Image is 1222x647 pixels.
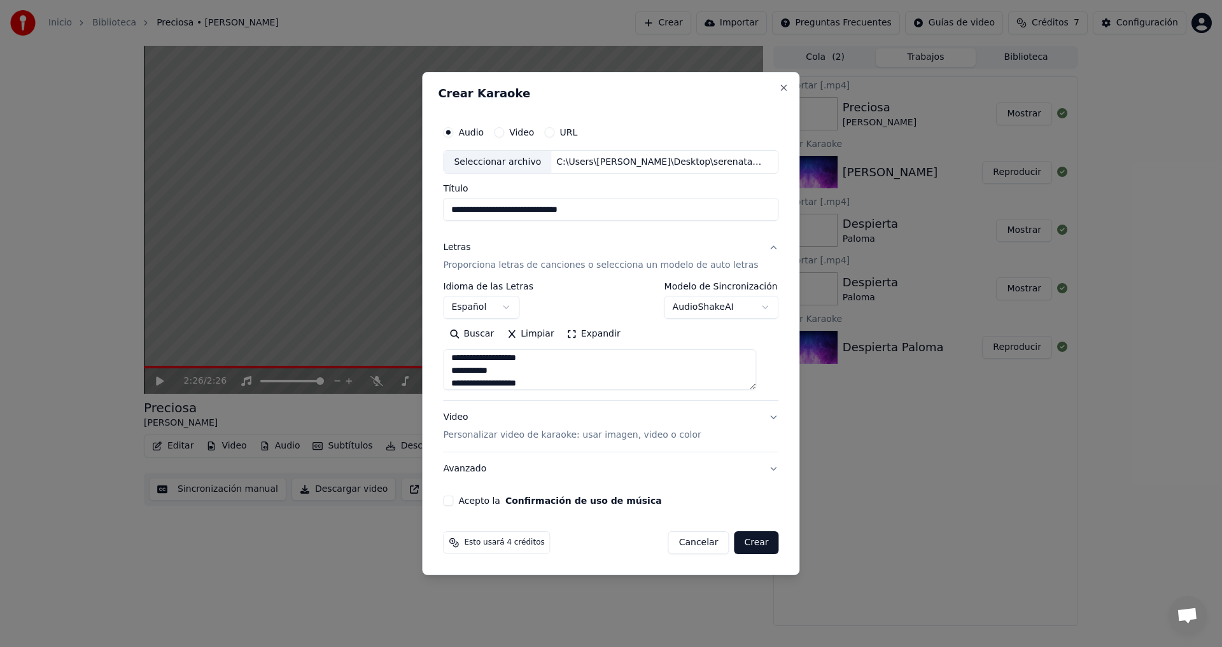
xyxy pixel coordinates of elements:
h2: Crear Karaoke [438,88,783,99]
div: LetrasProporciona letras de canciones o selecciona un modelo de auto letras [443,282,778,401]
label: Idioma de las Letras [443,282,533,291]
label: URL [559,128,577,137]
button: Expandir [561,324,627,345]
div: Seleccionar archivo [444,151,551,174]
p: Proporciona letras de canciones o selecciona un modelo de auto letras [443,260,758,272]
div: C:\Users\[PERSON_NAME]\Desktop\serenata huasteca [PERSON_NAME].mp3 [551,156,768,169]
button: Cancelar [668,531,729,554]
button: LetrasProporciona letras de canciones o selecciona un modelo de auto letras [443,232,778,282]
label: Título [443,184,778,193]
div: Letras [443,242,470,254]
label: Acepto la [458,496,661,505]
span: Esto usará 4 créditos [464,538,544,548]
label: Modelo de Sincronización [664,282,779,291]
button: Acepto la [505,496,662,505]
p: Personalizar video de karaoke: usar imagen, video o color [443,429,701,442]
button: Buscar [443,324,500,345]
button: Limpiar [500,324,560,345]
label: Audio [458,128,484,137]
div: Video [443,412,701,442]
button: Crear [734,531,778,554]
button: Avanzado [443,452,778,485]
button: VideoPersonalizar video de karaoke: usar imagen, video o color [443,401,778,452]
label: Video [509,128,534,137]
